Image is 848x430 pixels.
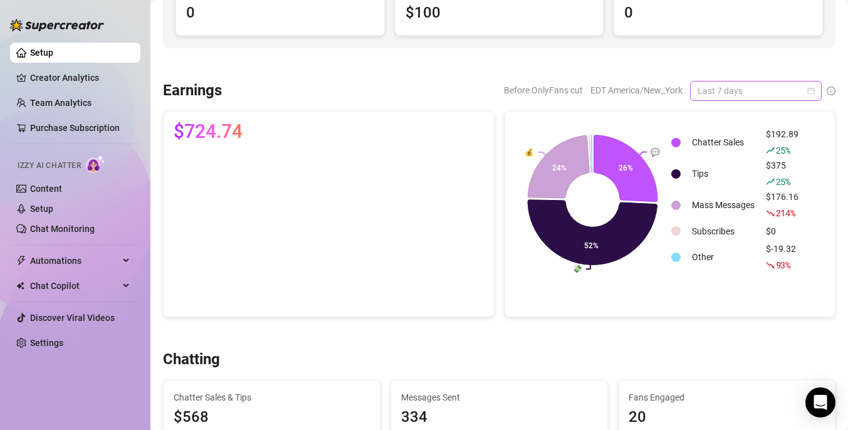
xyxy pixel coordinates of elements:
[805,387,835,417] div: Open Intercom Messenger
[766,159,798,189] div: $375
[651,147,660,156] text: 💬
[30,48,53,58] a: Setup
[766,127,798,157] div: $192.89
[590,81,683,100] span: EDT America/New_York
[30,251,119,271] span: Automations
[30,313,115,323] a: Discover Viral Videos
[776,207,795,219] span: 214 %
[504,81,583,100] span: Before OnlyFans cut
[30,98,92,108] a: Team Analytics
[174,406,370,429] span: $568
[30,184,62,194] a: Content
[186,1,374,25] div: 0
[18,160,81,172] span: Izzy AI Chatter
[776,259,790,271] span: 93 %
[163,81,222,101] h3: Earnings
[629,391,825,404] span: Fans Engaged
[30,68,130,88] a: Creator Analytics
[687,127,760,157] td: Chatter Sales
[766,224,798,238] div: $0
[30,276,119,296] span: Chat Copilot
[766,209,775,218] span: fall
[16,281,24,290] img: Chat Copilot
[16,256,26,266] span: thunderbolt
[30,338,63,348] a: Settings
[30,204,53,214] a: Setup
[624,1,812,25] div: 0
[629,406,825,429] div: 20
[698,81,814,100] span: Last 7 days
[687,159,760,189] td: Tips
[776,144,790,156] span: 25 %
[86,155,105,173] img: AI Chatter
[766,190,798,220] div: $176.16
[766,177,775,186] span: rise
[572,264,582,273] text: 💸
[30,224,95,234] a: Chat Monitoring
[827,87,835,95] span: info-circle
[406,1,594,25] div: $100
[401,406,597,429] div: 334
[163,350,220,370] h3: Chatting
[766,242,798,272] div: $-19.32
[30,123,120,133] a: Purchase Subscription
[687,190,760,220] td: Mass Messages
[766,261,775,270] span: fall
[174,122,243,142] span: $724.74
[807,87,815,95] span: calendar
[687,242,760,272] td: Other
[174,391,370,404] span: Chatter Sales & Tips
[776,176,790,187] span: 25 %
[401,391,597,404] span: Messages Sent
[766,146,775,155] span: rise
[687,221,760,241] td: Subscribes
[10,19,104,31] img: logo-BBDzfeDw.svg
[525,147,534,156] text: 💰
